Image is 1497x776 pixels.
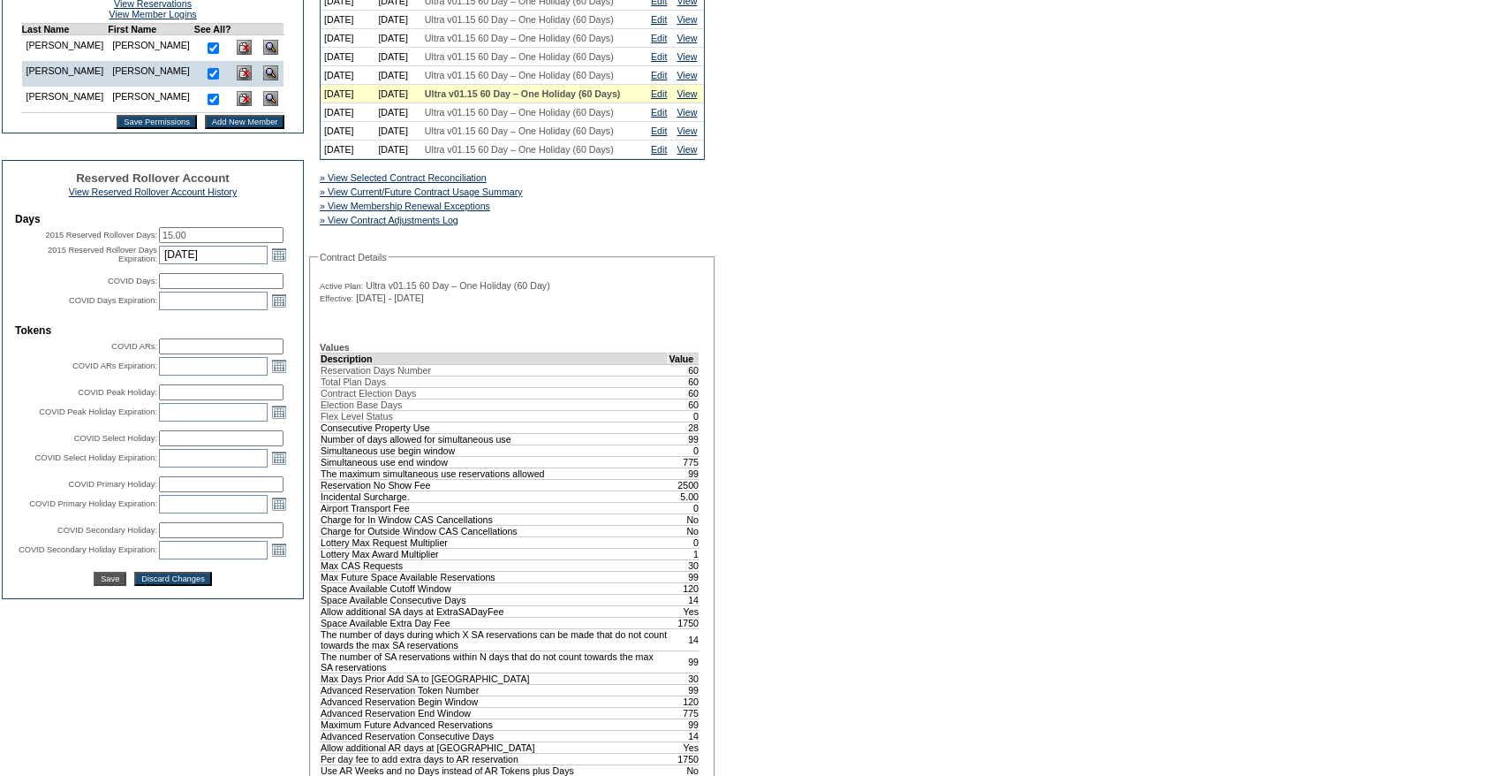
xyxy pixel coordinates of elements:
td: 99 [669,719,699,730]
span: Flex Level Status [321,411,393,422]
td: [PERSON_NAME] [21,87,108,113]
td: 5.00 [669,491,699,502]
img: Delete [237,40,252,55]
a: Open the calendar popup. [269,540,289,559]
td: Max CAS Requests [321,559,669,571]
td: [DATE] [321,66,374,85]
td: The maximum simultaneous use reservations allowed [321,468,669,479]
a: Open the calendar popup. [269,494,289,514]
td: No [669,765,699,776]
td: [DATE] [321,11,374,29]
td: [DATE] [374,11,420,29]
a: View [677,70,697,80]
td: 99 [669,571,699,582]
td: Yes [669,605,699,617]
td: Allow additional SA days at ExtraSADayFee [321,605,669,617]
td: 99 [669,433,699,445]
img: Delete [237,91,252,106]
td: 30 [669,673,699,684]
td: Allow additional AR days at [GEOGRAPHIC_DATA] [321,742,669,753]
td: Lottery Max Request Multiplier [321,536,669,548]
td: [PERSON_NAME] [108,87,194,113]
label: COVID Select Holiday Expiration: [35,453,157,462]
span: Ultra v01.15 60 Day – One Holiday (60 Days) [425,51,614,62]
td: Number of days allowed for simultaneous use [321,433,669,445]
span: [DATE] - [DATE] [356,293,424,303]
a: » View Membership Renewal Exceptions [320,201,490,211]
td: No [669,525,699,536]
td: 0 [669,536,699,548]
span: Ultra v01.15 60 Day – One Holiday (60 Day) [366,280,550,291]
a: Open the calendar popup. [269,402,289,422]
input: Save Permissions [117,115,197,129]
span: Effective: [320,293,353,304]
label: COVID ARs: [111,342,157,351]
td: Use AR Weeks and no Days instead of AR Tokens plus Days [321,765,669,776]
td: 30 [669,559,699,571]
a: View Reserved Rollover Account History [69,186,238,197]
td: [DATE] [321,122,374,141]
span: Election Base Days [321,399,402,410]
td: [DATE] [374,66,420,85]
a: View [677,33,697,43]
label: COVID Primary Holiday Expiration: [29,499,157,508]
td: [PERSON_NAME] [21,35,108,62]
td: 0 [669,445,699,456]
td: [DATE] [321,48,374,66]
td: Maximum Future Advanced Reservations [321,719,669,730]
b: Values [320,342,350,353]
td: [PERSON_NAME] [21,61,108,87]
span: Ultra v01.15 60 Day – One Holiday (60 Days) [425,126,614,136]
td: Space Available Extra Day Fee [321,617,669,628]
legend: Contract Details [318,252,389,262]
a: Open the calendar popup. [269,448,289,468]
a: View Member Logins [109,9,196,19]
span: Ultra v01.15 60 Day – One Holiday (60 Days) [425,70,614,80]
td: Advanced Reservation End Window [321,707,669,719]
td: No [669,514,699,525]
td: [DATE] [374,122,420,141]
td: [DATE] [374,141,420,159]
td: 775 [669,456,699,468]
td: 60 [669,376,699,387]
td: [DATE] [374,103,420,122]
td: See All? [194,24,231,35]
a: Edit [651,144,667,155]
label: COVID Days Expiration: [69,296,157,305]
td: 99 [669,684,699,696]
td: 14 [669,730,699,742]
td: 120 [669,696,699,707]
a: Open the calendar popup. [269,356,289,376]
span: Ultra v01.15 60 Day – One Holiday (60 Days) [425,144,614,155]
td: [DATE] [374,29,420,48]
span: Ultra v01.15 60 Day – One Holiday (60 Days) [425,88,621,99]
td: Max Days Prior Add SA to [GEOGRAPHIC_DATA] [321,673,669,684]
td: 99 [669,468,699,479]
td: 60 [669,387,699,399]
a: Edit [651,51,667,62]
td: 0 [669,502,699,514]
td: The number of SA reservations within N days that do not count towards the max SA reservations [321,650,669,673]
img: View Dashboard [263,91,278,106]
td: Per day fee to add extra days to AR reservation [321,753,669,765]
td: Advanced Reservation Begin Window [321,696,669,707]
td: Space Available Cutoff Window [321,582,669,594]
td: [DATE] [374,48,420,66]
td: Max Future Space Available Reservations [321,571,669,582]
label: COVID Days: [108,277,157,285]
td: 120 [669,582,699,594]
td: [DATE] [321,85,374,103]
td: 1750 [669,617,699,628]
a: View [677,107,697,118]
a: Edit [651,88,667,99]
button: Discard Changes [134,572,212,586]
a: Open the calendar popup. [269,291,289,310]
label: COVID ARs Expiration: [72,361,157,370]
td: First Name [108,24,194,35]
td: Advanced Reservation Token Number [321,684,669,696]
a: View [677,14,697,25]
td: 2500 [669,479,699,491]
td: Lottery Max Award Multiplier [321,548,669,559]
td: 99 [669,650,699,673]
a: » View Contract Adjustments Log [320,215,458,225]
